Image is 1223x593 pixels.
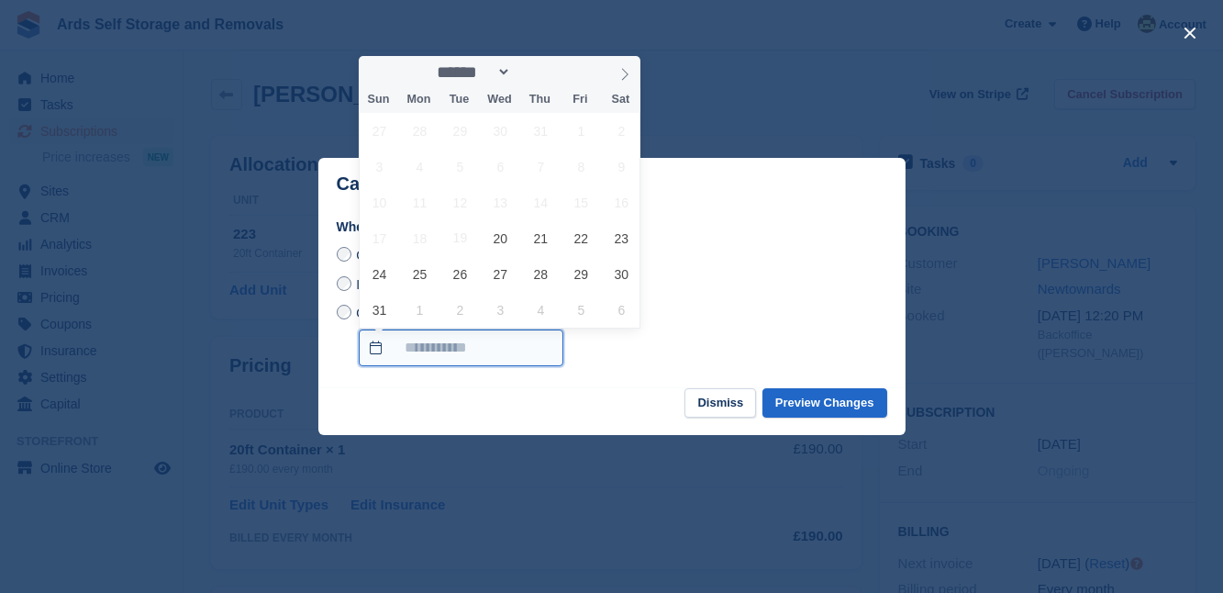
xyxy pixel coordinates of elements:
span: September 3, 2025 [483,292,518,328]
span: September 5, 2025 [563,292,599,328]
button: Preview Changes [762,388,887,419]
span: August 11, 2025 [402,185,438,220]
span: August 29, 2025 [563,256,599,292]
span: September 6, 2025 [604,292,639,328]
span: August 5, 2025 [442,149,478,185]
span: August 10, 2025 [361,185,397,220]
span: August 2, 2025 [604,113,639,149]
span: August 12, 2025 [442,185,478,220]
span: Wed [479,94,519,106]
select: Month [430,62,511,82]
span: Fri [560,94,600,106]
span: August 9, 2025 [604,149,639,185]
label: When do you want to cancel the subscription? [337,218,887,237]
span: August 31, 2025 [361,292,397,328]
span: August 23, 2025 [604,220,639,256]
span: August 21, 2025 [523,220,559,256]
span: August 28, 2025 [523,256,559,292]
span: July 30, 2025 [483,113,518,149]
span: August 20, 2025 [483,220,518,256]
span: August 1, 2025 [563,113,599,149]
span: August 17, 2025 [361,220,397,256]
span: August 24, 2025 [361,256,397,292]
span: September 1, 2025 [402,292,438,328]
input: Cancel at end of term - [DATE] [337,247,351,262]
span: August 7, 2025 [523,149,559,185]
span: Cancel at end of term - [DATE] [356,248,530,263]
span: August 22, 2025 [563,220,599,256]
input: On a custom date [359,330,563,366]
span: September 4, 2025 [523,292,559,328]
span: August 13, 2025 [483,185,518,220]
span: Mon [399,94,439,106]
span: August 18, 2025 [402,220,438,256]
span: August 8, 2025 [563,149,599,185]
span: August 16, 2025 [604,185,639,220]
span: August 15, 2025 [563,185,599,220]
span: Thu [519,94,560,106]
span: August 26, 2025 [442,256,478,292]
span: July 28, 2025 [402,113,438,149]
button: Dismiss [684,388,756,419]
span: July 27, 2025 [361,113,397,149]
span: On a custom date [356,306,458,320]
span: Immediately [356,277,425,292]
span: August 27, 2025 [483,256,518,292]
span: August 30, 2025 [604,256,639,292]
span: August 25, 2025 [402,256,438,292]
span: July 29, 2025 [442,113,478,149]
input: Year [511,62,569,82]
span: Sat [600,94,640,106]
span: July 31, 2025 [523,113,559,149]
span: August 6, 2025 [483,149,518,185]
span: Tue [439,94,480,106]
input: On a custom date [337,305,351,319]
span: August 4, 2025 [402,149,438,185]
span: Sun [359,94,399,106]
p: Cancel Subscription [337,173,514,195]
button: close [1175,18,1205,48]
input: Immediately [337,276,351,291]
span: August 3, 2025 [361,149,397,185]
span: September 2, 2025 [442,292,478,328]
span: August 19, 2025 [442,220,478,256]
span: August 14, 2025 [523,185,559,220]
